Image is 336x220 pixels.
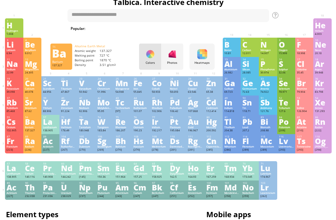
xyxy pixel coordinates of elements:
div: 54.938 [115,90,130,94]
div: 102.906 [152,110,167,113]
div: Lead [242,126,257,129]
div: Boiling point [75,58,100,62]
div: Ba [52,48,70,58]
div: Antimony [260,106,275,110]
div: 83 [261,116,275,119]
div: Tellurium [279,106,294,110]
div: Po [279,118,294,125]
div: Alkaline Earth Metal [75,44,124,48]
div: 14.007 [260,52,275,55]
div: 42 [98,96,112,100]
div: He [315,22,330,29]
div: 107.868 [188,110,203,113]
div: Ca [25,80,40,87]
div: 11 [7,58,21,61]
div: Ge [242,80,257,87]
div: 28 [170,77,185,80]
div: 69.723 [224,90,239,94]
div: 84 [279,116,294,119]
div: 72 [61,116,76,119]
div: Rn [315,118,330,125]
div: Oxygen [279,49,294,52]
div: Niobium [79,106,94,110]
div: Melting point [75,54,100,58]
div: Rb [7,99,21,106]
div: Sodium [7,68,21,71]
div: 48 [207,96,221,100]
div: 85.468 [7,110,21,113]
div: 35.45 [297,71,312,75]
div: H [7,22,21,29]
div: Bismuth [260,126,275,129]
div: 22.99 [7,71,21,75]
div: Ne [315,41,330,48]
div: Yttrium [43,106,58,110]
div: 9.012 [25,52,40,55]
div: Arsenic [260,87,275,90]
div: Technetium [115,106,130,110]
div: 178.49 [61,129,76,133]
div: Phosphorus [260,68,275,71]
div: 28.085 [242,71,257,75]
div: 9 [297,39,312,42]
div: 131.293 [315,110,330,113]
div: Mg [25,60,40,67]
div: 32.06 [279,71,294,75]
div: Zinc [206,87,221,90]
div: 118.71 [242,110,257,113]
div: 17 [297,58,312,61]
div: 29 [188,77,203,80]
div: 40.078 [25,90,40,94]
div: Hydrogen [7,29,21,32]
div: 6.94 [7,52,21,55]
div: 83.798 [315,90,330,94]
div: 204.38 [224,129,239,133]
div: 190.23 [133,129,148,133]
div: Silver [188,106,203,110]
div: Radon [315,126,330,129]
div: 24.305 [25,71,40,75]
div: N [260,41,275,48]
div: Rh [152,99,167,106]
div: Ni [170,80,185,87]
div: 74.922 [260,90,275,94]
div: Photos [161,61,183,65]
div: Bromine [297,87,312,90]
div: 56 [25,116,40,119]
div: 50 [243,96,257,100]
div: Te [279,99,294,106]
div: Fe [133,80,148,87]
div: Cr [97,80,112,87]
div: S [279,60,294,67]
div: Platinum [170,126,185,129]
div: Na [7,60,21,67]
div: I [297,99,312,106]
div: 22 [61,77,76,80]
div: Copper [188,87,203,90]
div: 76 [134,116,148,119]
div: 85 [297,116,312,119]
div: 137.327 [100,49,124,53]
div: Cobalt [152,87,167,90]
div: Boron [224,49,239,52]
div: 72.63 [242,90,257,94]
div: 112.414 [206,110,221,113]
div: Astatine [297,126,312,129]
div: Tc [115,99,130,106]
div: Iron [133,87,148,90]
div: Hg [206,118,221,125]
div: 727 °C [100,54,124,58]
div: 53 [297,96,312,100]
div: 74 [98,116,112,119]
div: Co [152,80,167,87]
div: 114.818 [224,110,239,113]
div: 13 [225,58,239,61]
div: Rhodium [152,106,167,110]
div: Chromium [97,87,112,90]
div: 75 [116,116,130,119]
div: 78 [170,116,185,119]
div: Pt [170,118,185,125]
div: Ti [61,80,76,87]
div: P [260,60,275,67]
div: Pb [242,118,257,125]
